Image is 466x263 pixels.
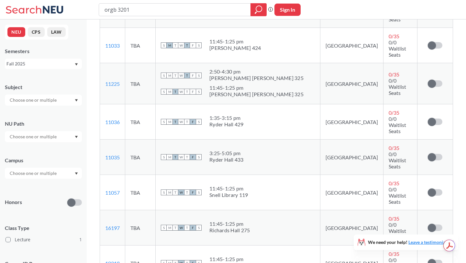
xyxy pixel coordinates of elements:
span: T [172,89,178,95]
td: [GEOGRAPHIC_DATA] [320,175,383,210]
input: Choose one or multiple [6,133,61,141]
div: 3:25 - 5:05 pm [209,150,244,156]
td: TBA [125,140,156,175]
span: We need your help! [368,240,447,245]
div: 11:45 - 1:25 pm [209,38,261,45]
span: F [190,119,196,125]
a: 11033 [105,42,120,49]
span: M [167,89,172,95]
span: T [172,119,178,125]
span: S [161,119,167,125]
svg: Dropdown arrow [75,99,78,102]
span: Class Type [5,224,82,232]
div: Fall 2025Dropdown arrow [5,59,82,69]
td: [GEOGRAPHIC_DATA] [320,140,383,175]
span: T [184,42,190,48]
div: Campus [5,157,82,164]
span: 0/0 Waitlist Seats [389,39,406,58]
span: T [184,225,190,231]
div: Dropdown arrow [5,168,82,179]
span: F [190,42,196,48]
a: 11225 [105,81,120,87]
span: T [184,119,190,125]
span: T [184,73,190,78]
svg: Dropdown arrow [75,63,78,66]
span: F [190,89,196,95]
span: 0 / 35 [389,215,399,222]
span: W [178,73,184,78]
span: F [190,154,196,160]
svg: Dropdown arrow [75,136,78,138]
div: Semesters [5,48,82,55]
span: M [167,225,172,231]
div: 11:45 - 1:25 pm [209,256,273,262]
span: M [167,119,172,125]
span: W [178,42,184,48]
span: 0/0 Waitlist Seats [389,116,406,134]
div: 11:45 - 1:25 pm [209,221,250,227]
span: W [178,189,184,195]
span: S [161,89,167,95]
a: 11036 [105,119,120,125]
a: 16197 [105,225,120,231]
span: S [161,225,167,231]
td: TBA [125,28,156,63]
td: TBA [125,104,156,140]
div: [PERSON_NAME] [PERSON_NAME] 325 [209,75,304,81]
span: W [178,89,184,95]
span: T [184,89,190,95]
p: Honors [5,199,22,206]
span: W [178,154,184,160]
span: 0 / 35 [389,109,399,116]
span: F [190,189,196,195]
div: 2:50 - 4:30 pm [209,68,304,75]
button: NEU [7,27,25,37]
div: Dropdown arrow [5,131,82,142]
span: M [167,189,172,195]
span: 0 / 35 [389,180,399,186]
div: 1:35 - 3:15 pm [209,115,244,121]
span: 0/0 Waitlist Seats [389,222,406,240]
span: T [172,189,178,195]
div: Dropdown arrow [5,95,82,106]
div: 11:45 - 1:25 pm [209,185,248,192]
span: S [196,119,202,125]
span: M [167,42,172,48]
span: 0/0 Waitlist Seats [389,77,406,96]
button: Sign In [274,4,301,16]
span: 0 / 35 [389,251,399,257]
div: [PERSON_NAME] [PERSON_NAME] 325 [209,91,304,97]
td: [GEOGRAPHIC_DATA] [320,28,383,63]
button: CPS [28,27,45,37]
span: T [172,73,178,78]
span: S [161,42,167,48]
td: [GEOGRAPHIC_DATA] [320,210,383,246]
td: TBA [125,63,156,104]
button: LAW [47,27,66,37]
div: Fall 2025 [6,60,74,67]
div: Subject [5,84,82,91]
div: Snell Library 119 [209,192,248,198]
span: 0 / 35 [389,145,399,151]
svg: magnifying glass [255,5,262,14]
span: 0 / 35 [389,71,399,77]
span: T [184,189,190,195]
span: S [196,42,202,48]
span: F [190,225,196,231]
td: [GEOGRAPHIC_DATA] [320,63,383,104]
span: S [196,225,202,231]
td: [GEOGRAPHIC_DATA] [320,104,383,140]
span: T [184,154,190,160]
span: S [196,89,202,95]
span: M [167,154,172,160]
svg: Dropdown arrow [75,172,78,175]
span: S [161,189,167,195]
span: 0 / 35 [389,33,399,39]
td: TBA [125,175,156,210]
a: 11057 [105,189,120,196]
span: 1 [79,236,82,243]
input: Choose one or multiple [6,96,61,104]
span: S [196,154,202,160]
div: NU Path [5,120,82,127]
span: 0/0 Waitlist Seats [389,186,406,205]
